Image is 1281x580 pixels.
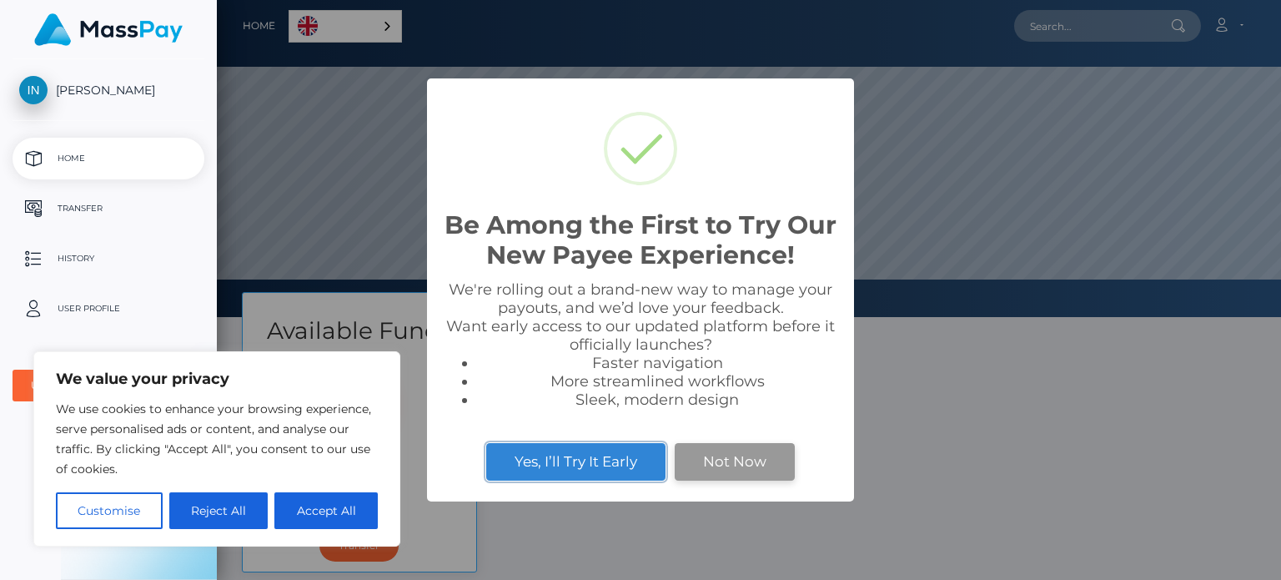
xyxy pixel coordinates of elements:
div: We value your privacy [33,351,400,547]
button: User Agreements [13,370,204,401]
h2: Be Among the First to Try Our New Payee Experience! [444,210,837,270]
span: [PERSON_NAME] [13,83,204,98]
p: History [19,246,198,271]
p: Transfer [19,196,198,221]
button: Not Now [675,443,795,480]
p: We value your privacy [56,369,378,389]
button: Customise [56,492,163,529]
button: Yes, I’ll Try It Early [486,443,666,480]
p: User Profile [19,296,198,321]
div: We're rolling out a brand-new way to manage your payouts, and we’d love your feedback. Want early... [444,280,837,409]
p: Home [19,146,198,171]
li: More streamlined workflows [477,372,837,391]
img: MassPay [34,13,183,46]
div: User Agreements [31,379,168,392]
button: Reject All [169,492,269,529]
button: Accept All [274,492,378,529]
li: Sleek, modern design [477,391,837,409]
li: Faster navigation [477,354,837,372]
p: We use cookies to enhance your browsing experience, serve personalised ads or content, and analys... [56,399,378,479]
